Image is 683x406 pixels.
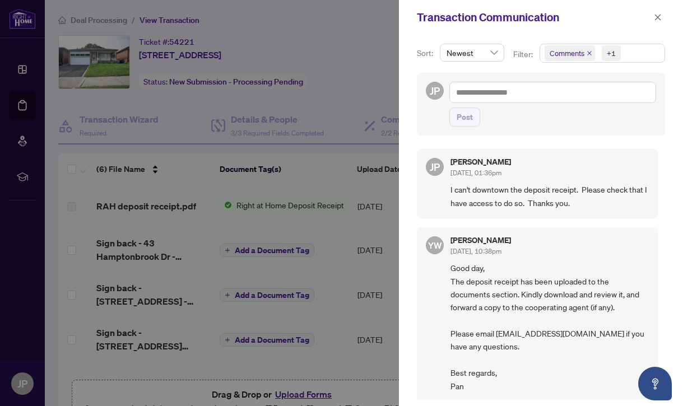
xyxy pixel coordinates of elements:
span: [DATE], 01:36pm [450,169,501,177]
h5: [PERSON_NAME] [450,236,511,244]
p: Sort: [417,47,435,59]
span: [DATE], 10:38pm [450,247,501,255]
span: JP [430,83,440,99]
div: Transaction Communication [417,9,651,26]
h5: [PERSON_NAME] [450,158,511,166]
p: Filter: [513,48,535,60]
div: +1 [607,48,616,59]
button: Open asap [638,367,672,400]
span: YW [428,239,442,252]
span: close [587,50,592,56]
span: Comments [550,48,584,59]
span: Newest [447,44,498,61]
span: I can't downtown the deposit receipt. Please check that I have access to do so. Thanks you. [450,183,649,209]
span: close [654,13,662,21]
span: Comments [545,45,595,61]
span: JP [430,159,440,175]
button: Post [449,108,480,127]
